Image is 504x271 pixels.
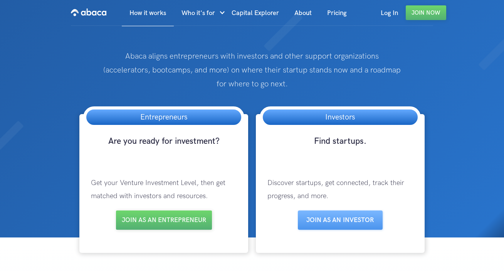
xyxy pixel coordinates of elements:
a: Join as aN INVESTOR [298,210,383,230]
h3: Are you ready for investment? [83,136,244,161]
h3: Find startups. [260,136,421,161]
h3: Investors [318,109,363,125]
h3: Entrepreneurs [133,109,195,125]
p: Get your Venture Investment Level, then get matched with investors and resources. [83,169,244,210]
a: Join as an entrepreneur [116,210,212,230]
p: Discover startups, get connected, track their progress, and more. [260,169,421,210]
a: Join Now [406,5,446,20]
p: Abaca aligns entrepreneurs with investors and other support organizations (accelerators, bootcamp... [101,49,403,91]
img: Abaca logo [71,6,106,19]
